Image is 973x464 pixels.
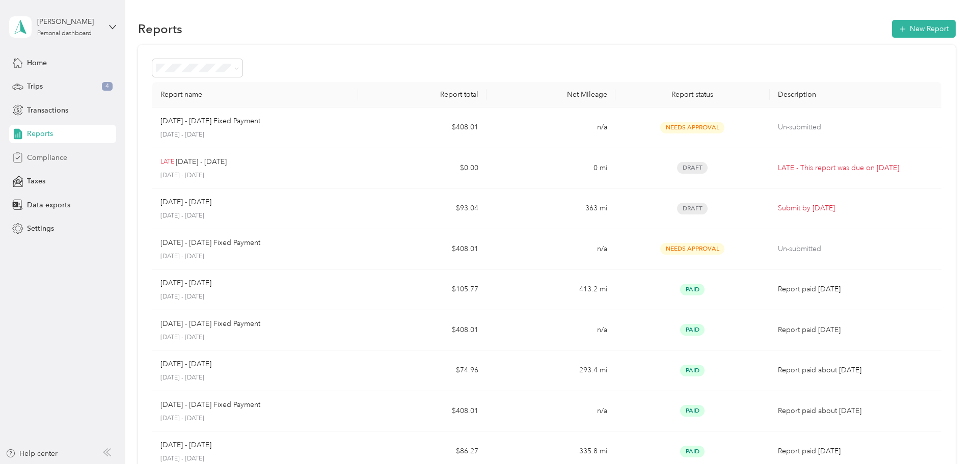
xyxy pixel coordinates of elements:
[160,278,211,289] p: [DATE] - [DATE]
[160,440,211,451] p: [DATE] - [DATE]
[660,122,724,133] span: Needs Approval
[778,162,933,174] p: LATE - This report was due on [DATE]
[358,107,487,148] td: $408.01
[37,31,92,37] div: Personal dashboard
[102,82,113,91] span: 4
[358,310,487,351] td: $408.01
[160,414,350,423] p: [DATE] - [DATE]
[160,130,350,140] p: [DATE] - [DATE]
[160,157,174,167] p: LATE
[358,350,487,391] td: $74.96
[778,243,933,255] p: Un-submitted
[660,243,724,255] span: Needs Approval
[487,350,615,391] td: 293.4 mi
[160,333,350,342] p: [DATE] - [DATE]
[27,58,47,68] span: Home
[358,391,487,432] td: $408.01
[680,324,705,336] span: Paid
[778,405,933,417] p: Report paid about [DATE]
[358,188,487,229] td: $93.04
[487,310,615,351] td: n/a
[680,284,705,295] span: Paid
[160,399,260,411] p: [DATE] - [DATE] Fixed Payment
[160,197,211,208] p: [DATE] - [DATE]
[677,162,708,174] span: Draft
[138,23,182,34] h1: Reports
[37,16,101,27] div: [PERSON_NAME]
[160,373,350,383] p: [DATE] - [DATE]
[27,152,67,163] span: Compliance
[487,229,615,270] td: n/a
[160,171,350,180] p: [DATE] - [DATE]
[770,82,941,107] th: Description
[916,407,973,464] iframe: Everlance-gr Chat Button Frame
[487,107,615,148] td: n/a
[160,252,350,261] p: [DATE] - [DATE]
[160,237,260,249] p: [DATE] - [DATE] Fixed Payment
[677,203,708,214] span: Draft
[487,148,615,189] td: 0 mi
[487,188,615,229] td: 363 mi
[358,82,487,107] th: Report total
[778,284,933,295] p: Report paid [DATE]
[160,359,211,370] p: [DATE] - [DATE]
[624,90,762,99] div: Report status
[778,365,933,376] p: Report paid about [DATE]
[160,454,350,463] p: [DATE] - [DATE]
[160,211,350,221] p: [DATE] - [DATE]
[160,318,260,330] p: [DATE] - [DATE] Fixed Payment
[487,82,615,107] th: Net Mileage
[160,116,260,127] p: [DATE] - [DATE] Fixed Payment
[680,446,705,457] span: Paid
[358,269,487,310] td: $105.77
[27,176,45,186] span: Taxes
[680,405,705,417] span: Paid
[487,269,615,310] td: 413.2 mi
[27,223,54,234] span: Settings
[680,365,705,376] span: Paid
[176,156,227,168] p: [DATE] - [DATE]
[358,148,487,189] td: $0.00
[778,446,933,457] p: Report paid [DATE]
[778,122,933,133] p: Un-submitted
[152,82,358,107] th: Report name
[27,128,53,139] span: Reports
[27,200,70,210] span: Data exports
[27,81,43,92] span: Trips
[358,229,487,270] td: $408.01
[778,324,933,336] p: Report paid [DATE]
[6,448,58,459] button: Help center
[27,105,68,116] span: Transactions
[487,391,615,432] td: n/a
[778,203,933,214] p: Submit by [DATE]
[892,20,956,38] button: New Report
[160,292,350,302] p: [DATE] - [DATE]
